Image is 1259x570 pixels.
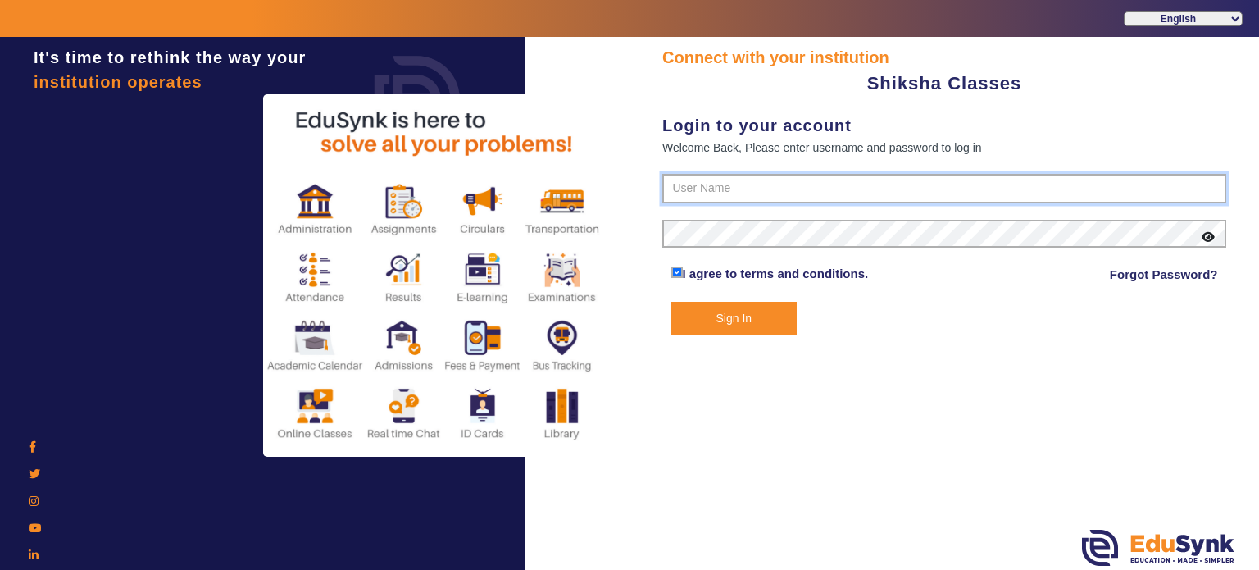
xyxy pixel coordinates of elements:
[1082,530,1234,566] img: edusynk.png
[34,48,306,66] span: It's time to rethink the way your
[1110,265,1218,285] a: Forgot Password?
[662,113,1226,138] div: Login to your account
[683,267,869,280] a: I agree to terms and conditions.
[662,174,1226,203] input: User Name
[662,138,1226,157] div: Welcome Back, Please enter username and password to log in
[356,37,479,160] img: login.png
[671,302,798,335] button: Sign In
[662,70,1226,97] div: Shiksha Classes
[34,73,202,91] span: institution operates
[662,45,1226,70] div: Connect with your institution
[263,94,607,457] img: login2.png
